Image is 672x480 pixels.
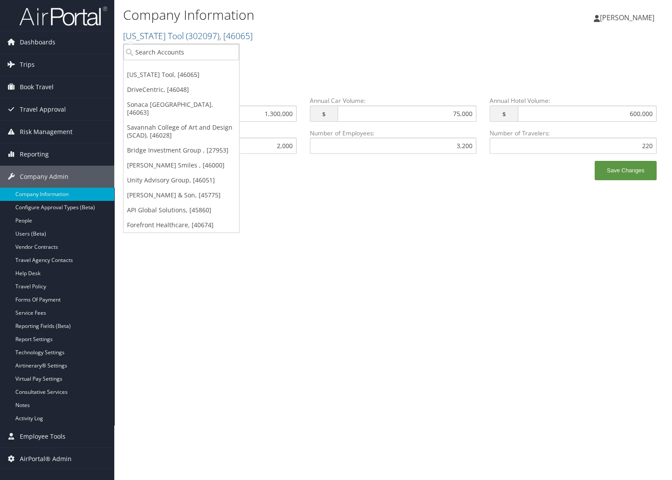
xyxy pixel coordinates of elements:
button: Save Changes [595,161,657,180]
span: Risk Management [20,121,73,143]
span: , [ 46065 ] [219,30,253,42]
h1: Company Information [123,6,483,24]
a: [PERSON_NAME] & Son, [45775] [124,188,239,203]
span: Reporting [20,143,49,165]
a: [PERSON_NAME] Smiles , [46000] [124,158,239,173]
a: [PERSON_NAME] [594,4,663,31]
input: Annual Car Volume: $ [338,105,476,122]
a: [US_STATE] Tool [123,30,253,42]
span: Dashboards [20,31,55,53]
label: Annual Car Volume: [310,96,477,128]
span: Trips [20,54,35,76]
img: airportal-logo.png [19,6,107,26]
a: Bridge Investment Group , [27953] [124,143,239,158]
a: API Global Solutions, [45860] [124,203,239,218]
a: Savannah College of Art and Design (SCAD), [46028] [124,120,239,143]
label: Number of Employees: [310,129,477,154]
span: Employee Tools [20,425,65,447]
span: [PERSON_NAME] [600,13,654,22]
span: Travel Approval [20,98,66,120]
a: DriveCentric, [46048] [124,82,239,97]
a: [US_STATE] Tool, [46065] [124,67,239,82]
label: Annual Hotel Volume: [490,96,657,128]
input: Search Accounts [124,44,239,60]
input: Annual Hotel Volume: $ [518,105,657,122]
label: Number of Travelers: [490,129,657,154]
input: Number of Travelers: [490,138,657,154]
span: $ [310,105,338,122]
input: Number of Employees: [310,138,477,154]
span: AirPortal® Admin [20,448,72,470]
span: Company Admin [20,166,69,188]
a: Sonaca [GEOGRAPHIC_DATA], [46063] [124,97,239,120]
span: $ [490,105,517,122]
a: Unity Advisory Group, [46051] [124,173,239,188]
span: Book Travel [20,76,54,98]
span: ( 302097 ) [186,30,219,42]
a: Forefront Healthcare, [40674] [124,218,239,233]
